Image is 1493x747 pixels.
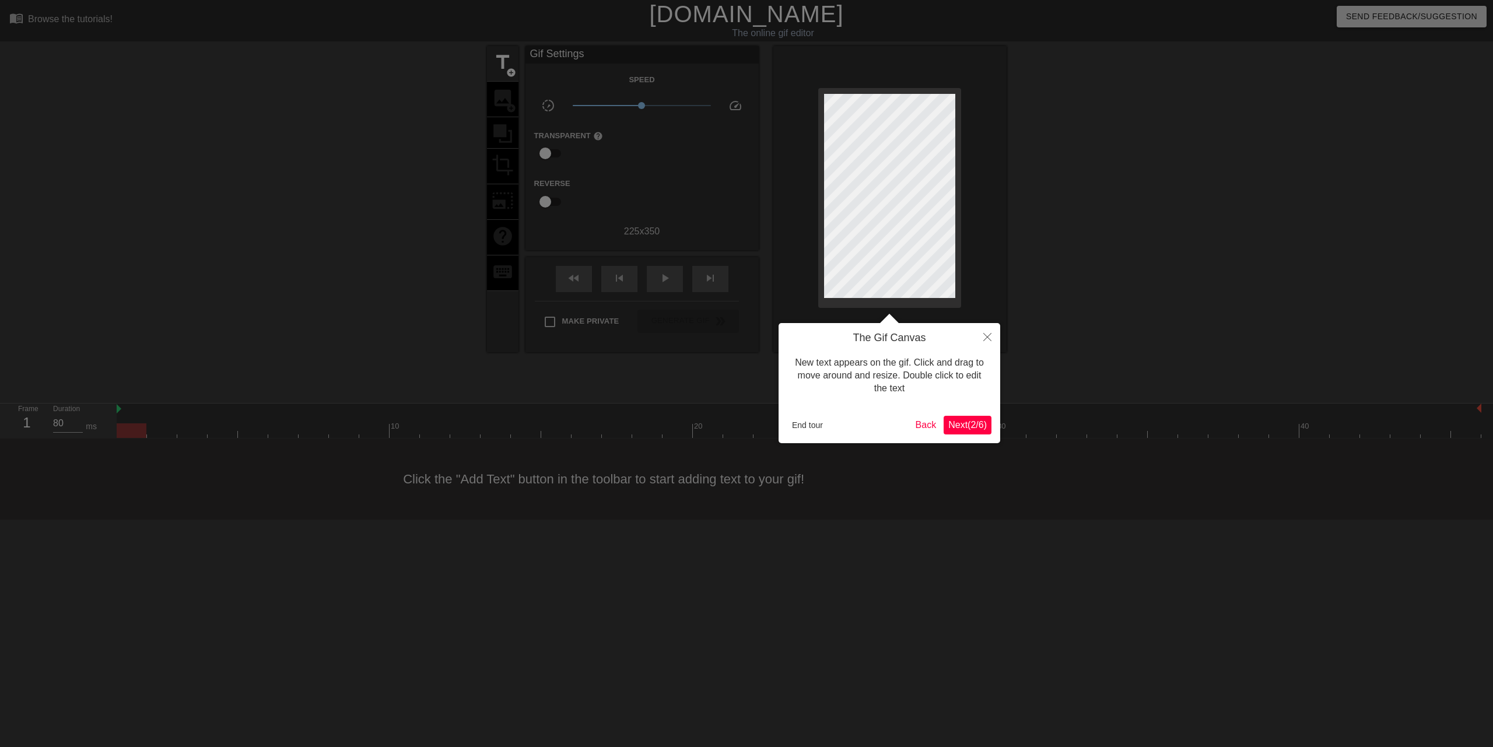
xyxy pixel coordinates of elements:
button: Close [975,323,1000,350]
button: Back [911,416,941,434]
h4: The Gif Canvas [787,332,991,345]
div: New text appears on the gif. Click and drag to move around and resize. Double click to edit the text [787,345,991,407]
span: Next ( 2 / 6 ) [948,420,987,430]
button: End tour [787,416,828,434]
button: Next [944,416,991,434]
